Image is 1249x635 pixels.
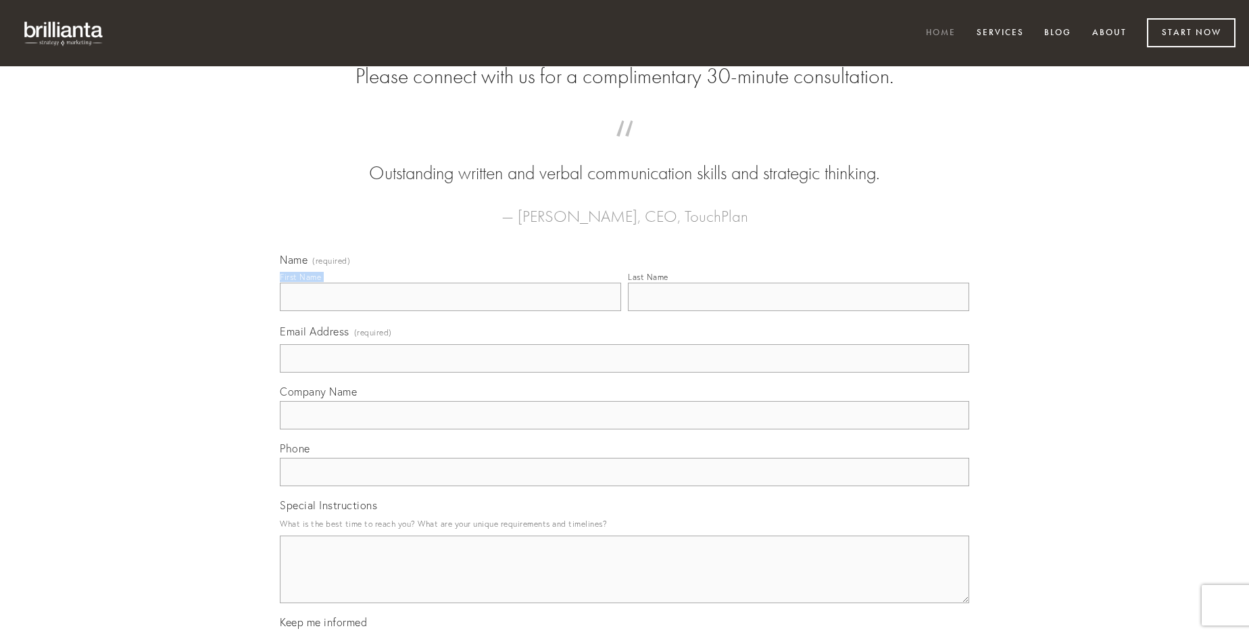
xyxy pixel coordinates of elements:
a: Blog [1035,22,1080,45]
h2: Please connect with us for a complimentary 30-minute consultation. [280,64,969,89]
span: “ [301,134,948,160]
span: Special Instructions [280,498,377,512]
p: What is the best time to reach you? What are your unique requirements and timelines? [280,515,969,533]
span: (required) [354,323,392,342]
a: Services [968,22,1033,45]
figcaption: — [PERSON_NAME], CEO, TouchPlan [301,187,948,230]
div: Last Name [628,272,668,282]
span: Name [280,253,308,266]
a: Home [917,22,964,45]
blockquote: Outstanding written and verbal communication skills and strategic thinking. [301,134,948,187]
span: Phone [280,442,310,455]
div: First Name [280,272,321,282]
span: Email Address [280,325,349,338]
a: Start Now [1147,18,1235,47]
span: (required) [312,257,350,265]
span: Keep me informed [280,615,367,629]
span: Company Name [280,385,357,398]
a: About [1083,22,1135,45]
img: brillianta - research, strategy, marketing [14,14,115,53]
